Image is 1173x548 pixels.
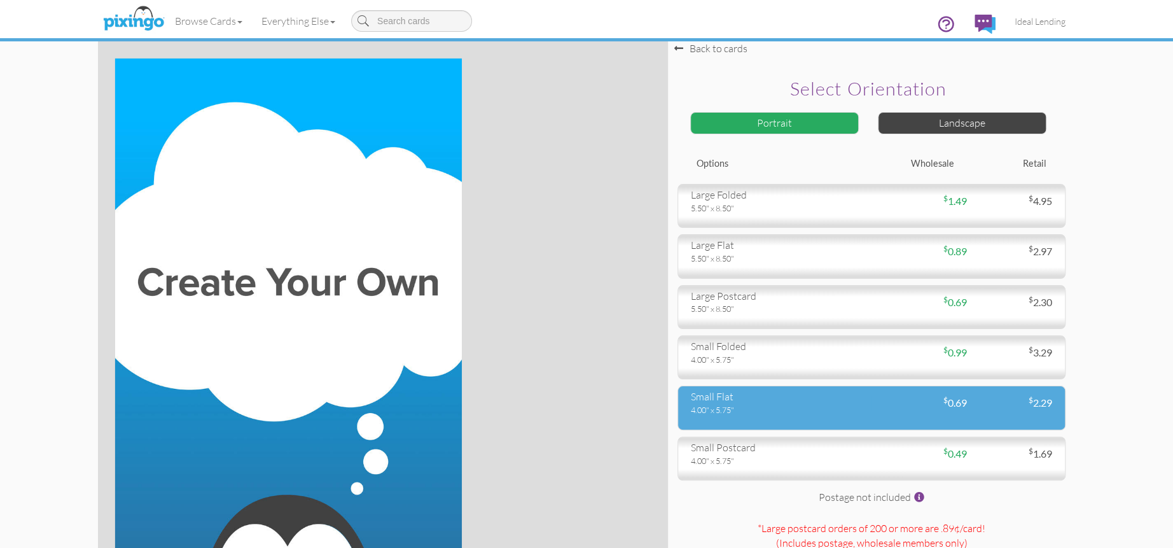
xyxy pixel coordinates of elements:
[943,345,948,355] sup: $
[1029,345,1033,355] sup: $
[943,395,948,405] sup: $
[878,112,1046,134] div: Landscape
[100,3,167,35] img: pixingo logo
[691,238,862,253] div: large flat
[691,188,862,202] div: large folded
[690,112,859,134] div: Portrait
[691,303,862,314] div: 5.50" x 8.50"
[943,195,967,207] span: 1.49
[1015,16,1065,27] span: Ideal Lending
[691,339,862,354] div: small folded
[691,289,862,304] div: large postcard
[252,5,345,37] a: Everything Else
[967,194,1062,209] div: 4.95
[351,10,472,32] input: Search cards
[691,455,862,467] div: 4.00" x 5.75"
[967,346,1062,360] div: 3.29
[871,157,964,171] div: Wholesale
[687,157,871,171] div: Options
[691,202,862,214] div: 5.50" x 8.50"
[1029,244,1033,253] sup: $
[943,346,967,358] span: 0.99
[943,296,967,308] span: 0.69
[691,440,862,455] div: small postcard
[691,390,862,404] div: small flat
[691,253,862,264] div: 5.50" x 8.50"
[964,157,1056,171] div: Retail
[1029,193,1033,203] sup: $
[943,397,967,409] span: 0.69
[967,396,1062,411] div: 2.29
[967,295,1062,310] div: 2.30
[677,490,1065,515] div: Postage not included
[1029,395,1033,405] sup: $
[1029,295,1033,304] sup: $
[165,5,252,37] a: Browse Cards
[693,79,1043,99] h2: Select orientation
[967,447,1062,461] div: 1.69
[943,193,948,203] sup: $
[943,295,948,304] sup: $
[943,245,967,257] span: 0.89
[943,446,948,456] sup: $
[1029,446,1033,456] sup: $
[691,354,862,365] div: 4.00" x 5.75"
[943,447,967,460] span: 0.49
[975,15,996,34] img: comments.svg
[967,244,1062,259] div: 2.97
[943,244,948,253] sup: $
[691,404,862,416] div: 4.00" x 5.75"
[1005,5,1075,38] a: Ideal Lending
